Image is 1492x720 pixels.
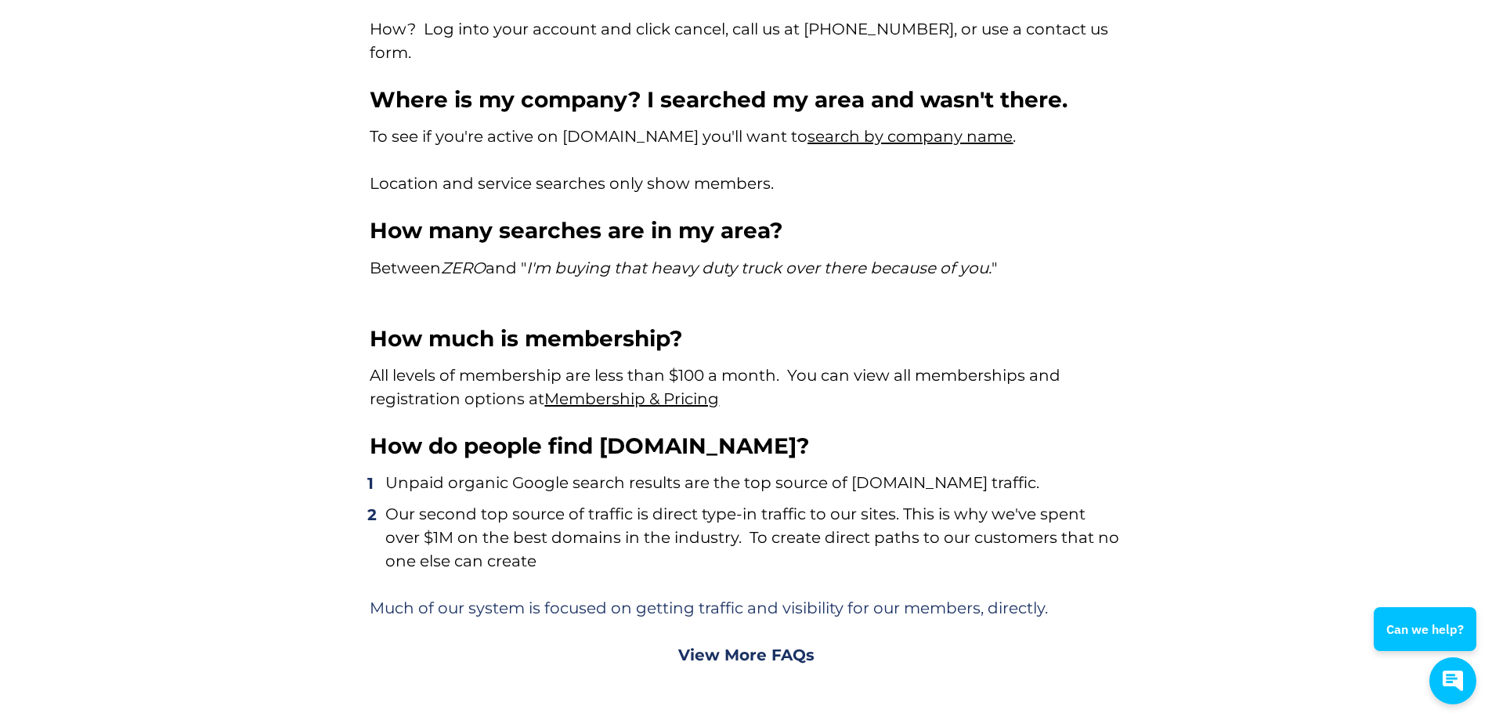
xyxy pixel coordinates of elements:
[370,127,807,146] span: To see if you're active on [DOMAIN_NAME] you'll want to
[370,259,997,277] span: Between and " "
[370,432,809,459] span: How do people find [DOMAIN_NAME]?
[370,20,1112,62] span: How? Log into your account and click cancel, call us at [PHONE_NUMBER], or use a contact us form.
[1013,127,1016,146] span: .
[678,646,815,664] a: View More FAQs
[370,174,774,193] span: Location and service searches only show members.
[370,596,1122,620] p: Much of our system is focused on getting traffic and visibility for our members, directly.
[544,389,719,408] a: Membership & Pricing
[385,473,1039,492] span: Unpaid organic Google search results are the top source of [DOMAIN_NAME] traffic.
[370,325,682,352] span: How much is membership?
[807,127,1013,146] a: search by company name
[526,259,992,277] em: I'm buying that heavy duty truck over there because of you.
[370,217,782,244] span: How many searches are in my area?
[370,366,1064,408] span: All levels of membership are less than $100 a month. You can view all memberships and registratio...
[1364,564,1492,720] iframe: Conversations
[441,259,486,277] em: ZERO
[385,505,1123,570] span: Our second top source of traffic is direct type-in traffic to our sites. This is why we've spent ...
[370,86,1068,113] span: Where is my company? I searched my area and wasn't there.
